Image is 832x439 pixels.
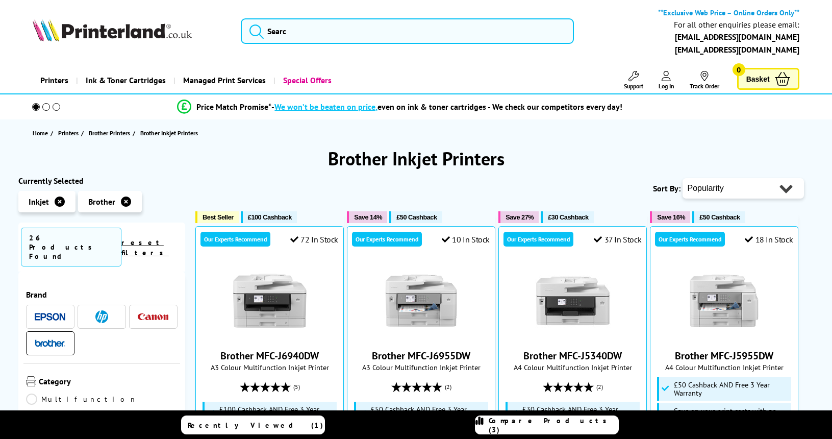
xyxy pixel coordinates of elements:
a: Brother MFC-J6940DW [220,349,319,362]
span: Best Seller [203,213,234,221]
img: Brother MFC-J6940DW [232,262,308,339]
span: Compare Products (3) [489,416,618,434]
button: Save 14% [347,211,387,223]
span: Sort By: [653,183,680,193]
div: 18 In Stock [745,234,793,245]
a: Brother MFC-J5955DW [686,331,763,341]
span: Brother Inkjet Printers [140,129,198,137]
div: - even on ink & toner cartridges - We check our competitors every day! [271,102,622,112]
a: Printers [33,67,76,93]
a: Compare Products (3) [475,416,619,434]
span: Support [624,82,643,90]
a: Canon [138,310,168,323]
a: [EMAIL_ADDRESS][DOMAIN_NAME] [675,44,799,55]
img: Brother MFC-J5340DW [535,262,611,339]
div: Our Experts Recommend [200,232,270,247]
div: Our Experts Recommend [655,232,725,247]
a: Brother MFC-J6940DW [232,331,308,341]
div: For all other enquiries please email: [674,20,799,30]
a: reset filters [121,238,169,257]
img: Printerland Logo [33,19,192,41]
button: £30 Cashback [541,211,593,223]
a: HP [86,310,117,323]
a: Support [624,71,643,90]
span: Basket [746,72,770,86]
button: Save 27% [498,211,539,223]
span: Log In [659,82,674,90]
a: Managed Print Services [173,67,273,93]
a: [EMAIL_ADDRESS][DOMAIN_NAME] [675,32,799,42]
span: £100 Cashback AND Free 3 Year Warranty [219,405,335,422]
span: Recently Viewed (1) [188,421,323,430]
div: 10 In Stock [442,234,490,245]
a: Brother MFC-J6955DW [372,349,470,362]
span: £50 Cashback AND Free 3 Year Warranty [674,381,789,397]
button: Save 16% [650,211,690,223]
span: A3 Colour Multifunction Inkjet Printer [201,362,338,372]
span: Price Match Promise* [196,102,271,112]
div: Currently Selected [18,176,186,186]
img: Brother MFC-J6955DW [383,262,460,339]
a: Brother [35,337,65,350]
span: £50 Cashback [396,213,437,221]
span: Save 27% [506,213,534,221]
img: HP [95,310,108,323]
span: Save on your print costs with an MPS Essential Subscription [674,406,776,432]
span: A4 Colour Multifunction Inkjet Printer [504,362,641,372]
a: Recently Viewed (1) [181,416,325,434]
a: Log In [659,71,674,90]
a: Epson [35,310,65,323]
span: (5) [293,377,300,397]
span: Save 16% [657,213,685,221]
a: Multifunction [26,394,137,405]
button: £50 Cashback [389,211,442,223]
a: Printerland Logo [33,19,228,43]
button: Best Seller [195,211,239,223]
a: Brother MFC-J5955DW [675,349,773,362]
span: Brand [26,289,178,300]
a: Special Offers [273,67,339,93]
span: (2) [445,377,451,397]
img: Category [26,376,36,386]
span: Save 14% [354,213,382,221]
span: Ink & Toner Cartridges [86,67,166,93]
a: Printers [58,128,81,138]
span: 26 Products Found [21,228,121,266]
span: A4 Colour Multifunction Inkjet Printer [655,362,793,372]
span: (2) [596,377,603,397]
a: Basket 0 [737,68,799,90]
span: Printers [58,128,79,138]
div: Our Experts Recommend [352,232,422,247]
span: Brother Printers [89,128,130,138]
a: Home [33,128,51,138]
span: £30 Cashback [548,213,588,221]
a: Brother MFC-J5340DW [535,331,611,341]
img: Epson [35,313,65,321]
span: We won’t be beaten on price, [274,102,377,112]
a: Ink & Toner Cartridges [76,67,173,93]
span: Brother [88,197,115,207]
a: Brother MFC-J5340DW [523,349,622,362]
div: 72 In Stock [290,234,338,245]
b: **Exclusive Web Price – Online Orders Only** [658,8,799,17]
a: Brother Printers [89,128,133,138]
span: Inkjet [29,197,49,207]
button: £100 Cashback [241,211,297,223]
img: Brother [35,339,65,347]
span: £50 Cashback [699,213,740,221]
span: £30 Cashback AND Free 3 Year Warranty [522,405,638,422]
span: A3 Colour Multifunction Inkjet Printer [352,362,490,372]
button: £50 Cashback [692,211,745,223]
img: Brother MFC-J5955DW [686,262,763,339]
a: Track Order [690,71,719,90]
span: Category [39,376,178,388]
span: 0 [733,63,745,76]
input: Searc [241,18,573,44]
div: Our Experts Recommend [503,232,573,247]
li: modal_Promise [13,98,787,116]
h1: Brother Inkjet Printers [18,147,814,170]
img: Canon [138,313,168,320]
span: £50 Cashback AND Free 3 Year Warranty [371,405,486,422]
